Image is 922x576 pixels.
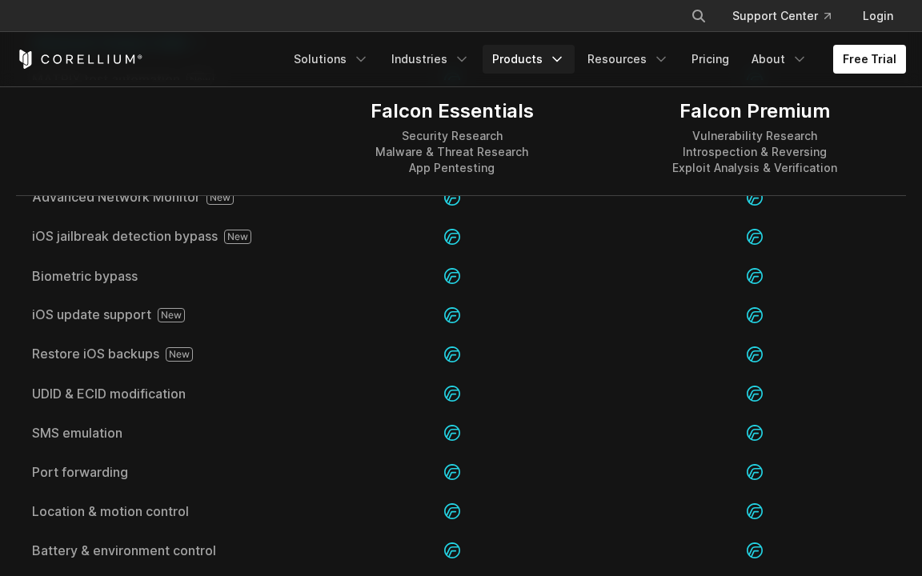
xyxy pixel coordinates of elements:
[720,2,844,30] a: Support Center
[483,45,575,74] a: Products
[284,45,379,74] a: Solutions
[850,2,906,30] a: Login
[671,2,906,30] div: Navigation Menu
[32,230,285,244] span: iOS jailbreak detection bypass
[32,544,285,557] a: Battery & environment control
[578,45,679,74] a: Resources
[742,45,817,74] a: About
[672,99,837,123] div: Falcon Premium
[32,190,285,205] a: Advanced Network Monitor
[32,426,285,439] a: SMS emulation
[16,50,143,69] a: Corellium Home
[833,45,906,74] a: Free Trial
[672,128,837,176] div: Vulnerability Research Introspection & Reversing Exploit Analysis & Verification
[371,128,534,176] div: Security Research Malware & Threat Research App Pentesting
[682,45,739,74] a: Pricing
[32,505,285,518] a: Location & motion control
[382,45,479,74] a: Industries
[32,466,285,478] a: Port forwarding
[371,99,534,123] div: Falcon Essentials
[32,387,285,400] a: UDID & ECID modification
[284,45,906,74] div: Navigation Menu
[684,2,713,30] button: Search
[32,347,285,362] a: Restore iOS backups
[32,270,285,282] a: Biometric bypass
[32,308,285,322] a: iOS update support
